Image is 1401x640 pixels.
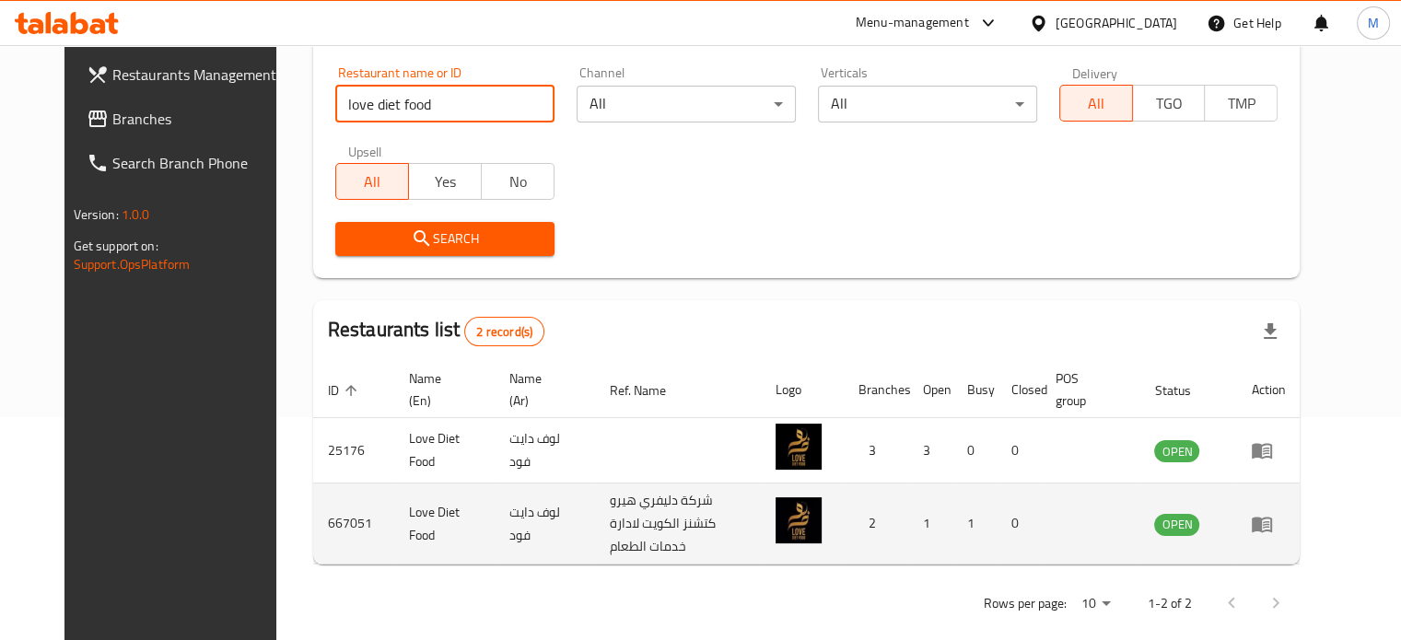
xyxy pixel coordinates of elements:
[1147,592,1191,615] p: 1-2 of 2
[1154,514,1199,536] div: OPEN
[1132,85,1206,122] button: TGO
[495,483,594,564] td: لوف دايت فود
[761,362,844,418] th: Logo
[495,418,594,483] td: لوف دايت فود
[313,362,1301,564] table: enhanced table
[952,483,997,564] td: 1
[350,227,540,250] span: Search
[595,483,761,564] td: شركة دليفري هيرو كتشنز الكويت لادارة خدمات الطعام
[1056,13,1177,33] div: [GEOGRAPHIC_DATA]
[983,592,1066,615] p: Rows per page:
[997,483,1041,564] td: 0
[818,86,1037,122] div: All
[1059,85,1133,122] button: All
[1212,90,1270,117] span: TMP
[1073,590,1117,618] div: Rows per page:
[577,86,796,122] div: All
[348,145,382,157] label: Upsell
[1368,13,1379,33] span: M
[313,418,394,483] td: 25176
[394,418,495,483] td: Love Diet Food
[1154,514,1199,535] span: OPEN
[997,362,1041,418] th: Closed
[509,367,572,412] span: Name (Ar)
[112,64,284,86] span: Restaurants Management
[74,252,191,276] a: Support.OpsPlatform
[344,169,402,195] span: All
[908,418,952,483] td: 3
[1154,440,1199,462] div: OPEN
[1072,66,1118,79] label: Delivery
[1251,439,1285,461] div: Menu
[1248,309,1292,354] div: Export file
[313,483,394,564] td: 667051
[1068,90,1126,117] span: All
[335,86,555,122] input: Search for restaurant name or ID..
[416,169,474,195] span: Yes
[952,418,997,483] td: 0
[464,317,544,346] div: Total records count
[489,169,547,195] span: No
[1251,513,1285,535] div: Menu
[72,97,298,141] a: Branches
[610,379,690,401] span: Ref. Name
[408,163,482,200] button: Yes
[844,418,908,483] td: 3
[394,483,495,564] td: Love Diet Food
[74,203,119,227] span: Version:
[481,163,555,200] button: No
[908,362,952,418] th: Open
[844,362,908,418] th: Branches
[335,22,1278,50] h2: Restaurant search
[844,483,908,564] td: 2
[465,323,543,341] span: 2 record(s)
[72,141,298,185] a: Search Branch Phone
[335,163,409,200] button: All
[328,379,363,401] span: ID
[1154,379,1214,401] span: Status
[1056,367,1118,412] span: POS group
[1140,90,1198,117] span: TGO
[908,483,952,564] td: 1
[328,316,544,346] h2: Restaurants list
[1236,362,1300,418] th: Action
[335,222,555,256] button: Search
[952,362,997,418] th: Busy
[776,497,822,543] img: Love Diet Food
[1154,441,1199,462] span: OPEN
[776,424,822,470] img: Love Diet Food
[112,108,284,130] span: Branches
[112,152,284,174] span: Search Branch Phone
[997,418,1041,483] td: 0
[856,12,969,34] div: Menu-management
[72,52,298,97] a: Restaurants Management
[1204,85,1278,122] button: TMP
[409,367,473,412] span: Name (En)
[74,234,158,258] span: Get support on:
[122,203,150,227] span: 1.0.0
